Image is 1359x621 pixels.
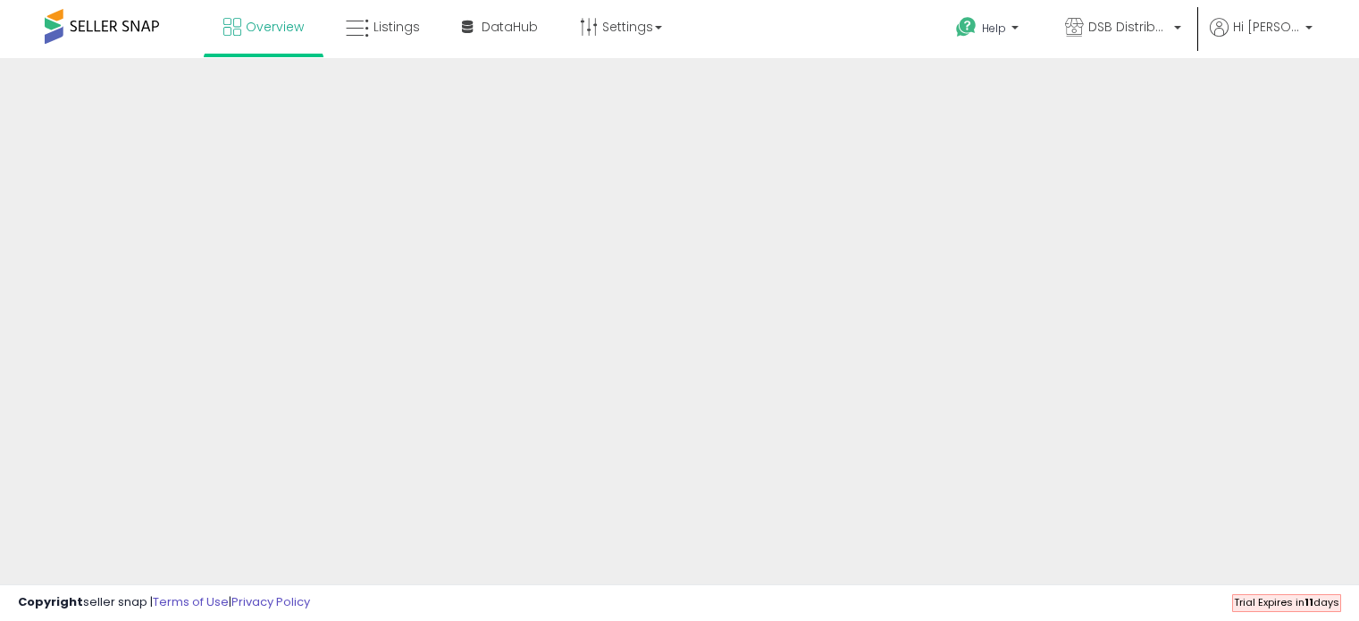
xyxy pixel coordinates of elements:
[1304,595,1313,609] b: 11
[18,594,310,611] div: seller snap | |
[231,593,310,610] a: Privacy Policy
[982,21,1006,36] span: Help
[942,3,1036,58] a: Help
[153,593,229,610] a: Terms of Use
[18,593,83,610] strong: Copyright
[482,18,538,36] span: DataHub
[373,18,420,36] span: Listings
[955,16,977,38] i: Get Help
[1088,18,1169,36] span: DSB Distribution
[1234,595,1339,609] span: Trial Expires in days
[1210,18,1313,58] a: Hi [PERSON_NAME]
[1233,18,1300,36] span: Hi [PERSON_NAME]
[246,18,304,36] span: Overview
